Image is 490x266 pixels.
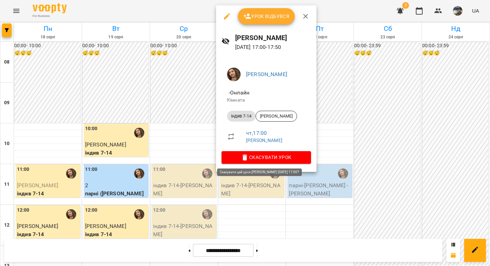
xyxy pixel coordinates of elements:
[227,113,256,119] span: індив 7-14
[227,153,306,161] span: Скасувати Урок
[238,8,295,24] button: Урок відбувся
[227,68,241,81] img: e02786069a979debee2ecc2f3beb162c.jpeg
[222,151,311,163] button: Скасувати Урок
[227,97,306,104] p: Кімната
[246,138,282,143] a: [PERSON_NAME]
[256,113,297,119] span: [PERSON_NAME]
[243,12,290,20] span: Урок відбувся
[246,71,287,77] a: [PERSON_NAME]
[246,130,267,136] a: чт , 17:00
[227,89,251,96] span: - Онлайн
[235,43,311,51] p: [DATE] 17:00 - 17:50
[256,111,297,122] div: [PERSON_NAME]
[235,33,311,43] h6: [PERSON_NAME]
